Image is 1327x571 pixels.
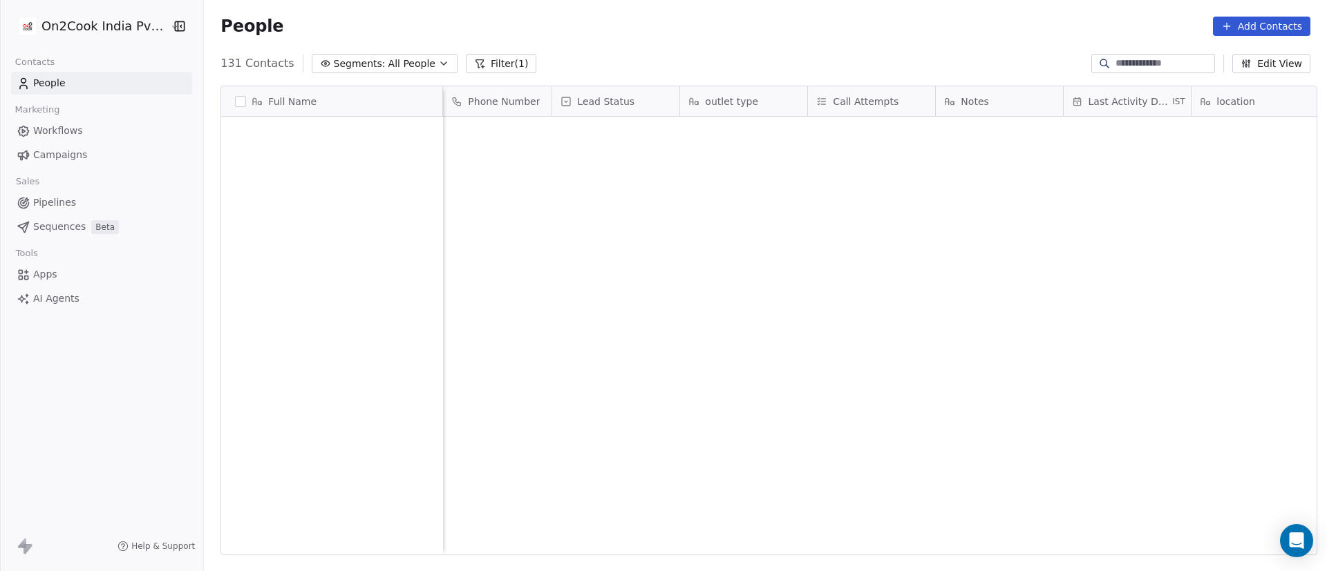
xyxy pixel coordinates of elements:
span: 131 Contacts [220,55,294,72]
button: Filter(1) [466,54,537,73]
span: IST [1172,96,1185,107]
a: Apps [11,263,192,286]
span: Call Attempts [833,95,898,108]
img: on2cook%20logo-04%20copy.jpg [19,18,36,35]
button: Add Contacts [1213,17,1310,36]
a: Workflows [11,119,192,142]
span: Notes [961,95,988,108]
span: Marketing [9,99,66,120]
span: People [33,76,66,90]
div: outlet type [680,86,807,116]
a: SequencesBeta [11,215,192,238]
span: Workflows [33,124,83,138]
span: Sequences [33,220,86,234]
span: AI Agents [33,291,79,306]
span: Last Activity Date [1089,95,1170,108]
span: Campaigns [33,148,87,162]
a: Campaigns [11,144,192,166]
div: Last Activity DateIST [1064,86,1191,116]
span: Full Name [268,95,317,108]
div: Full Name [221,86,442,116]
div: Lead Status [552,86,679,116]
span: Apps [33,267,57,282]
div: location [1192,86,1319,116]
span: People [220,16,283,37]
span: Contacts [9,52,61,72]
span: All People [388,57,435,71]
span: Pipelines [33,195,76,210]
a: AI Agents [11,287,192,310]
button: Edit View [1232,54,1310,73]
a: Help & Support [117,541,195,552]
div: Phone Number [443,86,552,116]
span: Beta [91,220,119,234]
span: On2Cook India Pvt. Ltd. [41,17,167,35]
button: On2Cook India Pvt. Ltd. [17,14,161,38]
div: Open Intercom Messenger [1280,524,1313,557]
div: Notes [936,86,1063,116]
a: Pipelines [11,191,192,214]
span: Help & Support [131,541,195,552]
span: Lead Status [577,95,634,108]
a: People [11,72,192,95]
div: Call Attempts [808,86,935,116]
span: location [1216,95,1255,108]
span: Segments: [334,57,386,71]
span: Sales [10,171,46,192]
div: grid [221,117,443,556]
span: Tools [10,243,44,264]
span: outlet type [705,95,758,108]
span: Phone Number [468,95,540,108]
